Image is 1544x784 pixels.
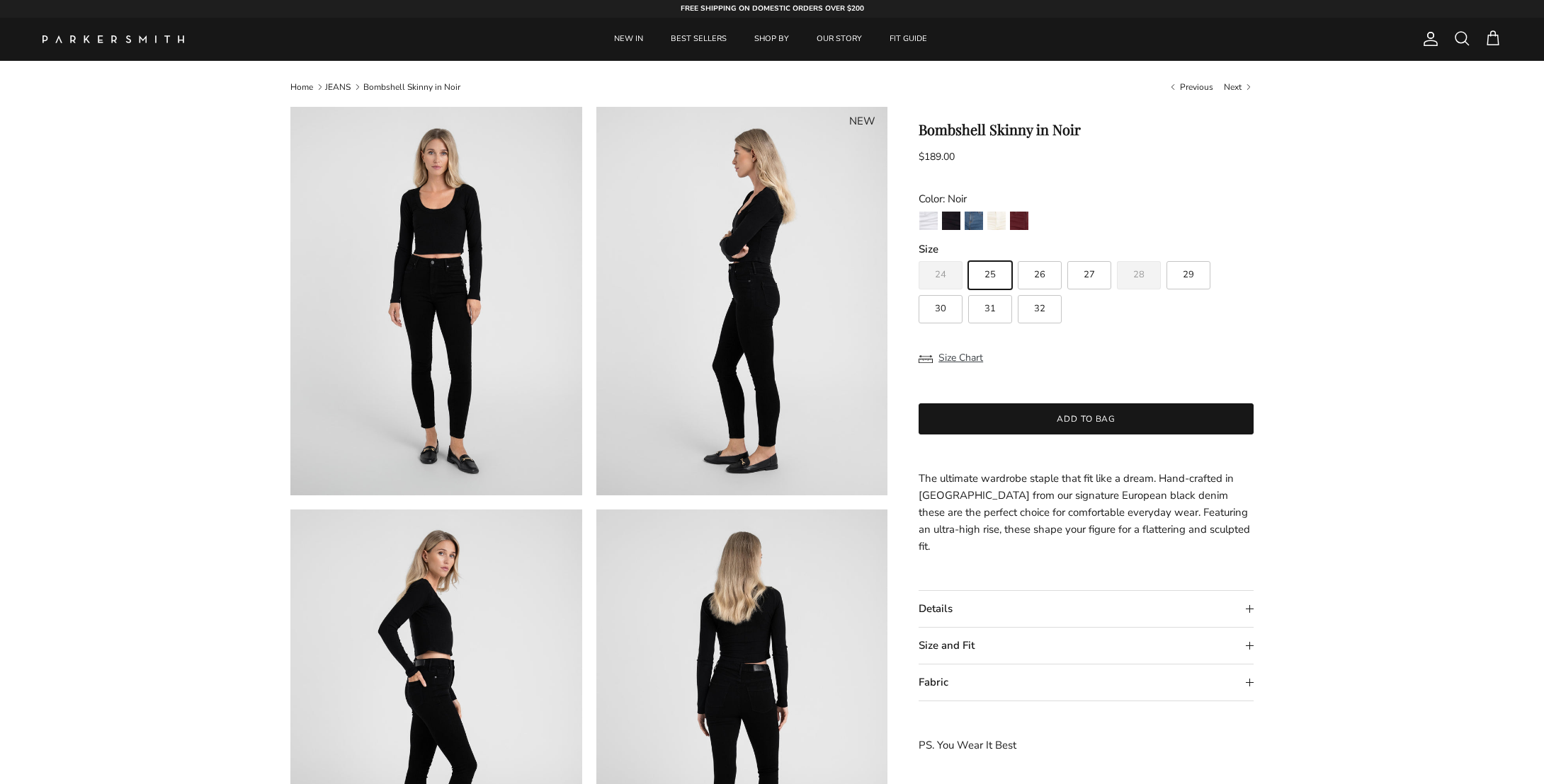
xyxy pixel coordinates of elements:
a: FIT GUIDE [877,18,940,61]
span: 29 [1183,270,1194,279]
a: NEW IN [601,18,656,61]
img: Noir [942,212,960,230]
img: Creamsickle [987,212,1006,230]
nav: Breadcrumbs [290,81,1254,93]
span: 32 [1034,304,1045,313]
label: Sold out [919,261,963,289]
span: 27 [1084,270,1095,279]
summary: Fabric [919,664,1254,701]
a: OUR STORY [804,18,875,61]
span: 30 [935,304,946,313]
span: The ultimate wardrobe staple that fit like a dream. Hand-crafted in [GEOGRAPHIC_DATA] from our si... [919,471,1250,553]
div: Color: Noir [919,190,1254,207]
a: Creamsickle [987,211,1006,235]
a: BEST SELLERS [658,18,739,61]
summary: Details [919,591,1254,627]
a: Home [290,81,313,93]
span: Previous [1180,81,1213,93]
a: Jagger [964,211,984,235]
button: Size Chart [919,345,983,371]
summary: Size and Fit [919,628,1254,664]
a: JEANS [325,81,351,93]
button: Add to bag [919,403,1254,434]
p: PS. You Wear It Best [919,737,1254,754]
h1: Bombshell Skinny in Noir [919,121,1254,138]
strong: FREE SHIPPING ON DOMESTIC ORDERS OVER $200 [681,4,864,13]
label: Sold out [1117,261,1161,289]
span: 26 [1034,270,1045,279]
legend: Size [919,242,938,257]
a: Previous [1168,81,1213,93]
span: 28 [1133,270,1145,279]
span: 31 [984,304,996,313]
a: Account [1417,30,1439,47]
a: Bombshell Skinny in Noir [363,81,460,93]
a: SHOP BY [742,18,802,61]
span: $189.00 [919,150,955,163]
img: Parker Smith [42,35,184,43]
div: Primary [211,18,1330,61]
img: Merlot [1010,212,1028,230]
span: Next [1224,81,1242,93]
span: 24 [935,270,946,279]
a: Noir [941,211,961,235]
a: Eternal White [919,211,938,235]
span: 25 [984,270,996,279]
a: Merlot [1009,211,1029,235]
img: Eternal White [919,212,938,230]
img: Jagger [965,212,983,230]
a: Next [1224,81,1254,93]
